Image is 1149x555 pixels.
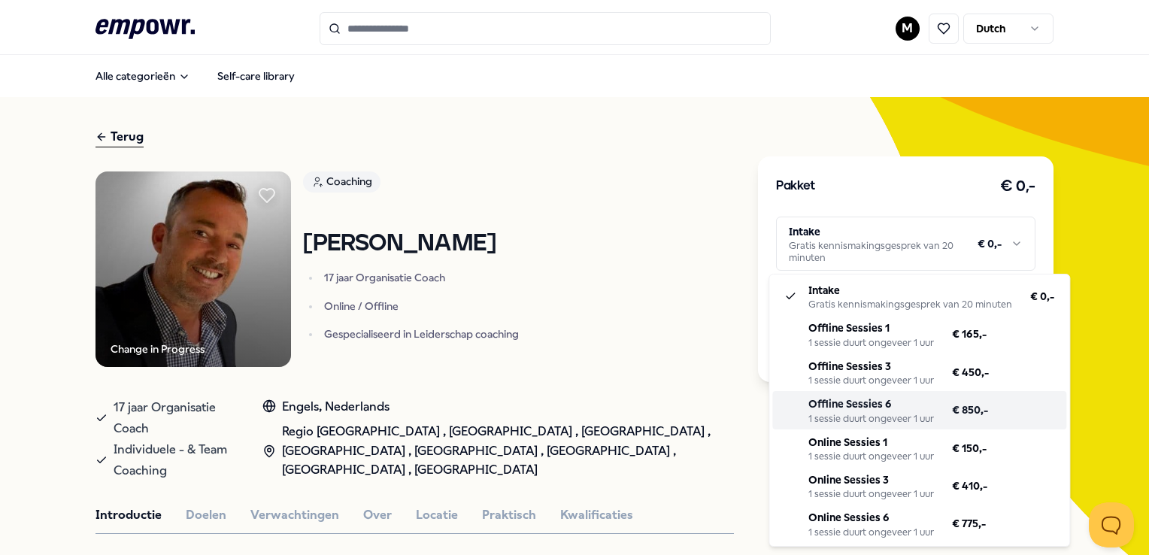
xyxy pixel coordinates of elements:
[808,337,934,349] div: 1 sessie duurt ongeveer 1 uur
[808,434,934,450] p: Online Sessies 1
[952,478,987,494] span: € 410,-
[808,488,934,500] div: 1 sessie duurt ongeveer 1 uur
[808,299,1012,311] div: Gratis kennismakingsgesprek van 20 minuten
[808,472,934,488] p: Online Sessies 3
[1030,288,1054,305] span: € 0,-
[952,326,987,342] span: € 165,-
[808,375,934,387] div: 1 sessie duurt ongeveer 1 uur
[952,440,987,456] span: € 150,-
[952,364,989,381] span: € 450,-
[808,358,934,375] p: Offline Sessies 3
[952,515,986,532] span: € 775,-
[808,282,1012,299] p: Intake
[952,402,988,418] span: € 850,-
[808,320,934,336] p: Offline Sessies 1
[808,509,934,526] p: Online Sessies 6
[808,413,934,425] div: 1 sessie duurt ongeveer 1 uur
[808,450,934,462] div: 1 sessie duurt ongeveer 1 uur
[808,396,934,412] p: Offline Sessies 6
[808,526,934,538] div: 1 sessie duurt ongeveer 1 uur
